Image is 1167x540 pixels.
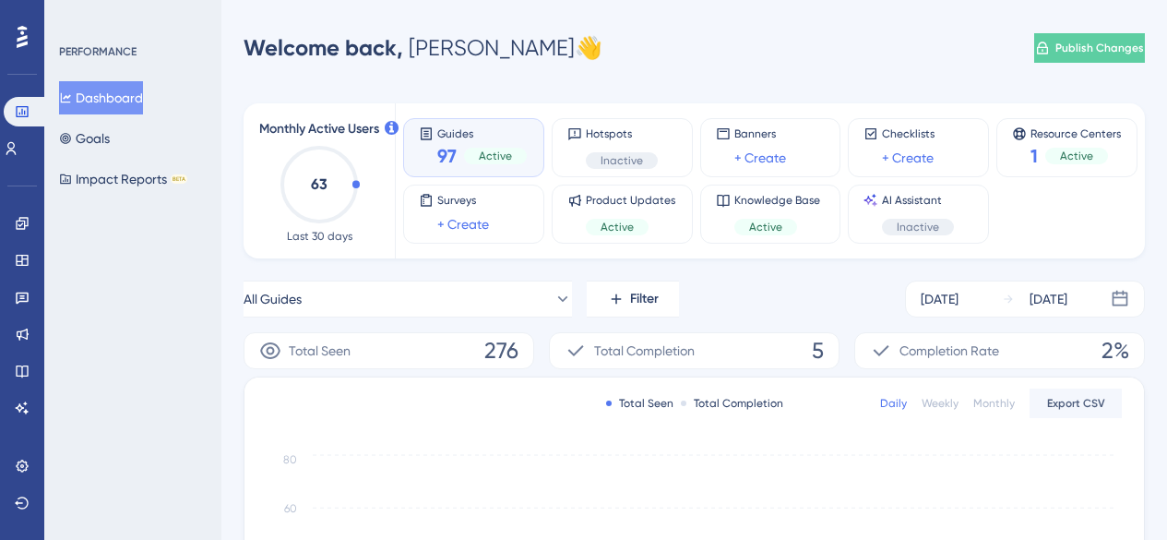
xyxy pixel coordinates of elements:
[897,220,939,234] span: Inactive
[59,81,143,114] button: Dashboard
[311,175,327,193] text: 63
[289,340,351,362] span: Total Seen
[882,147,934,169] a: + Create
[479,149,512,163] span: Active
[244,34,403,61] span: Welcome back,
[922,396,959,411] div: Weekly
[880,396,907,411] div: Daily
[437,143,457,169] span: 97
[1034,33,1145,63] button: Publish Changes
[284,502,297,515] tspan: 60
[899,340,999,362] span: Completion Rate
[1047,396,1105,411] span: Export CSV
[606,396,673,411] div: Total Seen
[437,126,527,139] span: Guides
[437,193,489,208] span: Surveys
[59,122,110,155] button: Goals
[484,336,518,366] span: 276
[287,229,352,244] span: Last 30 days
[437,213,489,235] a: + Create
[882,126,935,141] span: Checklists
[1030,288,1067,310] div: [DATE]
[1060,149,1093,163] span: Active
[587,281,679,318] button: Filter
[171,174,187,184] div: BETA
[630,288,659,310] span: Filter
[259,118,379,140] span: Monthly Active Users
[586,126,658,141] span: Hotspots
[1055,41,1144,55] span: Publish Changes
[244,33,602,63] div: [PERSON_NAME] 👋
[921,288,959,310] div: [DATE]
[59,44,137,59] div: PERFORMANCE
[749,220,782,234] span: Active
[1030,389,1122,418] button: Export CSV
[601,153,643,168] span: Inactive
[594,340,695,362] span: Total Completion
[244,281,572,318] button: All Guides
[973,396,1015,411] div: Monthly
[734,193,820,208] span: Knowledge Base
[59,162,187,196] button: Impact ReportsBETA
[681,396,783,411] div: Total Completion
[882,193,954,208] span: AI Assistant
[283,453,297,466] tspan: 80
[1030,126,1121,139] span: Resource Centers
[812,336,824,366] span: 5
[734,147,786,169] a: + Create
[734,126,786,141] span: Banners
[1102,336,1129,366] span: 2%
[601,220,634,234] span: Active
[244,288,302,310] span: All Guides
[1030,143,1038,169] span: 1
[586,193,675,208] span: Product Updates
